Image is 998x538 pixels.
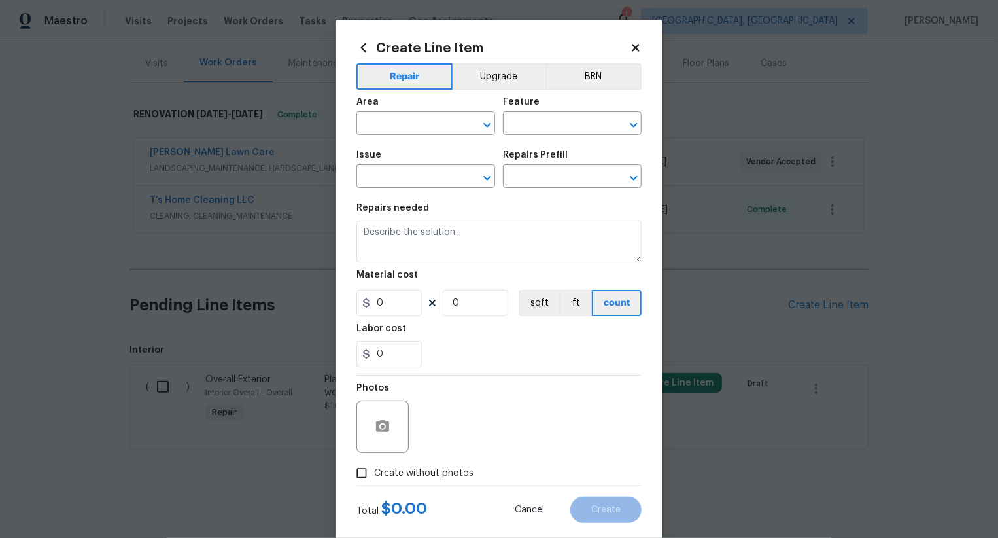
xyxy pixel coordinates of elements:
[356,151,381,160] h5: Issue
[519,290,559,316] button: sqft
[592,290,642,316] button: count
[381,501,427,516] span: $ 0.00
[356,270,418,279] h5: Material cost
[591,505,621,515] span: Create
[356,204,429,213] h5: Repairs needed
[478,116,496,134] button: Open
[356,41,630,55] h2: Create Line Item
[374,467,473,480] span: Create without photos
[356,502,427,518] div: Total
[515,505,544,515] span: Cancel
[503,98,540,107] h5: Feature
[356,324,406,333] h5: Labor cost
[570,497,642,523] button: Create
[625,116,643,134] button: Open
[559,290,592,316] button: ft
[478,169,496,187] button: Open
[356,98,379,107] h5: Area
[503,151,568,160] h5: Repairs Prefill
[625,169,643,187] button: Open
[545,63,642,90] button: BRN
[356,384,389,393] h5: Photos
[494,497,565,523] button: Cancel
[453,63,546,90] button: Upgrade
[356,63,453,90] button: Repair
